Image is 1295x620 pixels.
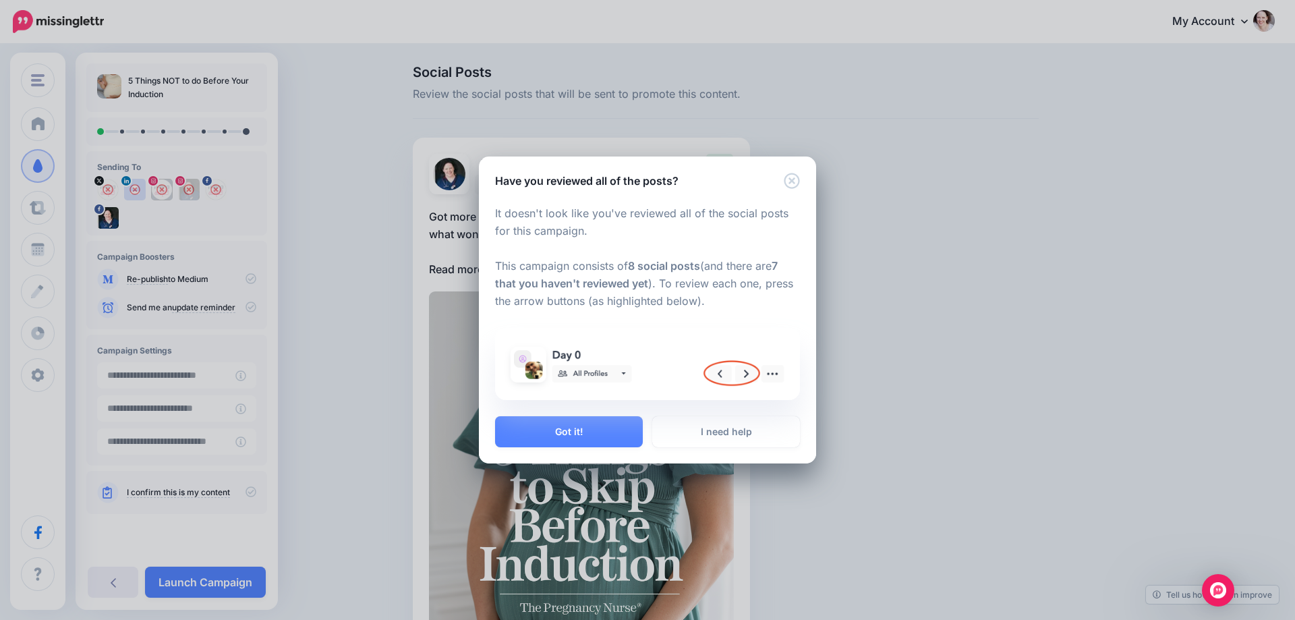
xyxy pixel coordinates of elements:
[495,205,800,327] p: It doesn't look like you've reviewed all of the social posts for this campaign. This campaign con...
[1202,574,1234,607] div: Open Intercom Messenger
[784,173,800,190] button: Close
[495,416,643,447] button: Got it!
[503,336,792,392] img: campaign-review-cycle-through-posts.png
[495,173,679,189] h5: Have you reviewed all of the posts?
[628,259,700,273] b: 8 social posts
[652,416,800,447] a: I need help
[495,259,778,290] b: 7 that you haven't reviewed yet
